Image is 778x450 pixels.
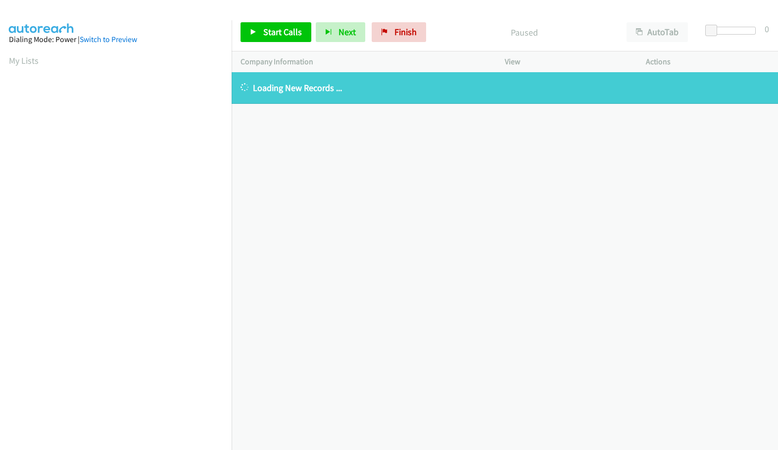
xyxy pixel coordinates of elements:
[372,22,426,42] a: Finish
[263,26,302,38] span: Start Calls
[394,26,417,38] span: Finish
[80,35,137,44] a: Switch to Preview
[646,56,769,68] p: Actions
[627,22,688,42] button: AutoTab
[765,22,769,36] div: 0
[241,22,311,42] a: Start Calls
[710,27,756,35] div: Delay between calls (in seconds)
[241,56,487,68] p: Company Information
[505,56,628,68] p: View
[9,55,39,66] a: My Lists
[439,26,609,39] p: Paused
[316,22,365,42] button: Next
[9,34,223,45] div: Dialing Mode: Power |
[339,26,356,38] span: Next
[241,81,769,94] p: Loading New Records ...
